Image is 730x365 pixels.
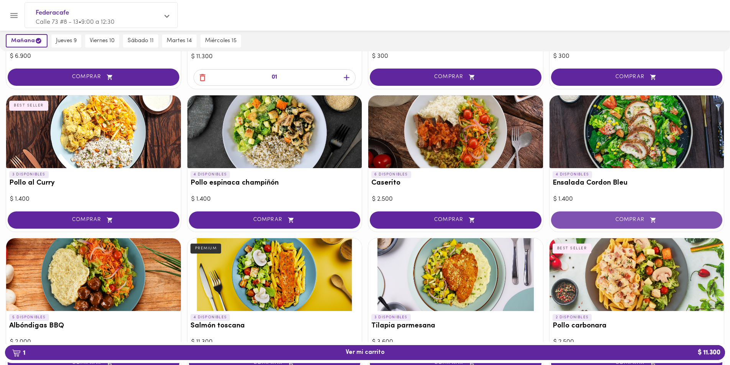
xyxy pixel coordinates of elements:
button: 1Ver mi carrito$ 11.300 [5,345,725,360]
h3: Pollo carbonara [553,322,721,330]
button: miércoles 15 [200,34,241,47]
p: 01 [272,73,277,82]
span: miércoles 15 [205,38,236,44]
div: $ 1.400 [10,195,177,204]
button: Menu [5,6,23,25]
div: $ 11.300 [191,52,358,61]
div: $ 1.400 [191,195,358,204]
button: jueves 9 [51,34,81,47]
button: viernes 10 [85,34,119,47]
span: Federacafe [36,8,159,18]
p: 4 DISPONIBLES [553,171,592,178]
span: COMPRAR [561,74,713,80]
img: cart.png [12,349,21,357]
div: $ 300 [553,52,720,61]
div: BEST SELLER [9,101,48,111]
div: Salmón toscana [187,238,362,311]
button: COMPRAR [551,69,723,86]
div: $ 6.900 [10,52,177,61]
span: jueves 9 [56,38,77,44]
b: 1 [7,348,30,358]
h3: Salmón toscana [190,322,359,330]
div: $ 300 [372,52,539,61]
span: Calle 73 #8 - 13 • 9:00 a 12:30 [36,19,115,25]
h3: Albóndigas BBQ [9,322,178,330]
div: $ 1.400 [553,195,720,204]
button: COMPRAR [189,211,361,229]
div: $ 2.000 [10,338,177,347]
h3: Caserito [371,179,540,187]
span: COMPRAR [379,217,532,223]
p: 2 DISPONIBLES [553,314,592,321]
span: martes 14 [167,38,192,44]
span: viernes 10 [90,38,115,44]
p: 3 DISPONIBLES [371,314,411,321]
button: COMPRAR [8,69,179,86]
div: Pollo al Curry [6,95,181,168]
p: 5 DISPONIBLES [9,314,49,321]
div: PREMIUM [190,244,221,254]
button: COMPRAR [8,211,179,229]
span: COMPRAR [17,217,170,223]
div: Pollo carbonara [550,238,724,311]
iframe: Messagebird Livechat Widget [686,321,722,357]
div: BEST SELLER [553,244,592,254]
div: Pollo espinaca champiñón [187,95,362,168]
button: mañana [6,34,48,47]
button: sábado 11 [123,34,158,47]
span: COMPRAR [198,217,351,223]
button: COMPRAR [370,211,541,229]
h3: Tilapia parmesana [371,322,540,330]
div: Albóndigas BBQ [6,238,181,311]
h3: Pollo espinaca champiñón [190,179,359,187]
p: 6 DISPONIBLES [371,171,411,178]
span: COMPRAR [379,74,532,80]
div: $ 2.500 [372,195,539,204]
span: COMPRAR [17,74,170,80]
button: COMPRAR [551,211,723,229]
h3: Pollo al Curry [9,179,178,187]
button: martes 14 [162,34,197,47]
button: COMPRAR [370,69,541,86]
span: Ver mi carrito [346,349,385,356]
div: Ensalada Cordon Bleu [550,95,724,168]
div: $ 11.300 [191,338,358,347]
div: Caserito [368,95,543,168]
p: 4 DISPONIBLES [190,314,230,321]
div: $ 3.600 [372,338,539,347]
p: 3 DISPONIBLES [9,171,49,178]
span: COMPRAR [561,217,713,223]
h3: Ensalada Cordon Bleu [553,179,721,187]
p: 4 DISPONIBLES [190,171,230,178]
span: sábado 11 [128,38,154,44]
div: Tilapia parmesana [368,238,543,311]
span: mañana [11,37,42,44]
div: $ 2.500 [553,338,720,347]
